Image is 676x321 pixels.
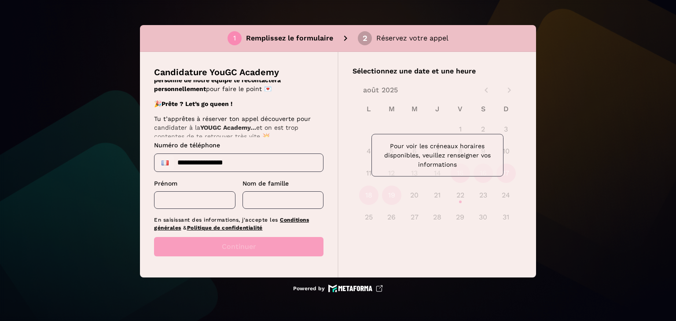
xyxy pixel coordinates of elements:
[363,34,367,42] div: 2
[154,68,319,92] strong: une personne de notre équipe te recontactera personnellement
[154,180,177,187] span: Prénom
[162,100,232,107] strong: Prête ? Let’s go queen !
[154,142,220,149] span: Numéro de téléphone
[200,124,256,131] strong: YOUGC Academy…
[154,67,321,93] p: 👉 Si besoin, pour faire le point 💌
[293,285,383,292] a: Powered by
[154,216,323,232] p: En saisissant des informations, j'accepte les
[376,33,448,44] p: Réservez votre appel
[154,99,321,108] p: 🎉
[156,156,174,170] div: France: + 33
[154,217,309,231] a: Conditions générales
[183,225,187,231] span: &
[187,225,263,231] a: Politique de confidentialité
[246,33,333,44] p: Remplissez le formulaire
[154,114,321,141] p: Tu t’apprêtes à réserver ton appel découverte pour candidater à la et on est trop contentes de te...
[233,34,236,42] div: 1
[379,142,496,169] p: Pour voir les créneaux horaires disponibles, veuillez renseigner vos informations
[242,180,289,187] span: Nom de famille
[293,285,325,292] p: Powered by
[353,66,522,77] p: Sélectionnez une date et une heure
[154,66,279,78] p: Candidature YouGC Academy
